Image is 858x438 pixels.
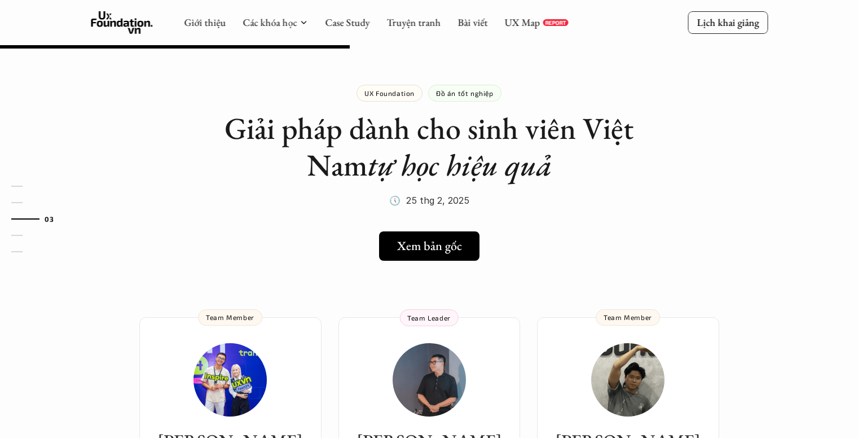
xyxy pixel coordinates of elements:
[364,89,415,97] p: UX Foundation
[45,215,54,223] strong: 03
[204,110,655,183] h1: Giải pháp dành cho sinh viên Việt Nam
[604,313,652,321] p: Team Member
[697,16,759,29] p: Lịch khai giảng
[688,11,768,33] a: Lịch khai giảng
[504,16,540,29] a: UX Map
[325,16,369,29] a: Case Study
[206,313,254,321] p: Team Member
[11,212,65,226] a: 03
[457,16,487,29] a: Bài viết
[386,16,441,29] a: Truyện tranh
[368,145,552,185] em: tự học hiệu quả
[184,16,226,29] a: Giới thiệu
[543,19,568,26] a: REPORT
[379,231,479,261] a: Xem bản gốc
[436,89,494,97] p: Đồ án tốt nghiệp
[243,16,297,29] a: Các khóa học
[545,19,566,26] p: REPORT
[397,239,462,253] h5: Xem bản gốc
[407,314,451,322] p: Team Leader
[389,192,469,209] p: 🕔 25 thg 2, 2025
